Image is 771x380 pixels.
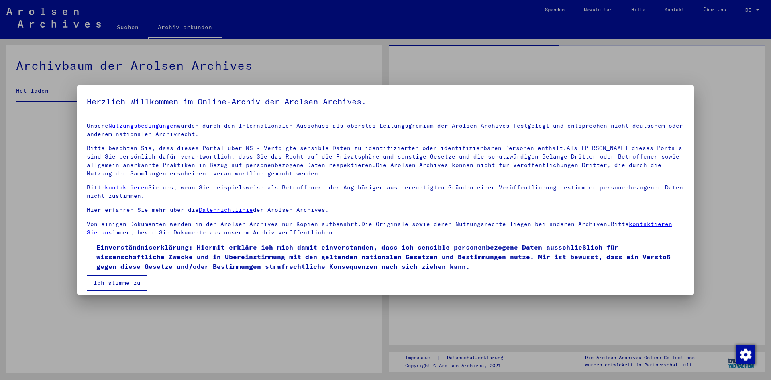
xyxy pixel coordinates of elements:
[87,122,684,138] p: Unsere wurden durch den Internationalen Ausschuss als oberstes Leitungsgremium der Arolsen Archiv...
[96,242,684,271] span: Einverständniserklärung: Hiermit erkläre ich mich damit einverstanden, dass ich sensible personen...
[87,206,684,214] p: Hier erfahren Sie mehr über die der Arolsen Archives.
[87,144,684,178] p: Bitte beachten Sie, dass dieses Portal über NS - Verfolgte sensible Daten zu identifizierten oder...
[105,184,148,191] a: kontaktieren
[87,275,147,291] button: Ich stimme zu
[87,220,684,237] p: Von einigen Dokumenten werden in den Arolsen Archives nur Kopien aufbewahrt.Die Originale sowie d...
[736,345,755,364] img: Zustimmung ändern
[736,345,755,364] div: Zustimmung ändern
[87,183,684,200] p: Bitte Sie uns, wenn Sie beispielsweise als Betroffener oder Angehöriger aus berechtigten Gründen ...
[87,95,684,108] h5: Herzlich Willkommen im Online-Archiv der Arolsen Archives.
[108,122,177,129] a: Nutzungsbedingungen
[199,206,253,213] a: Datenrichtlinie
